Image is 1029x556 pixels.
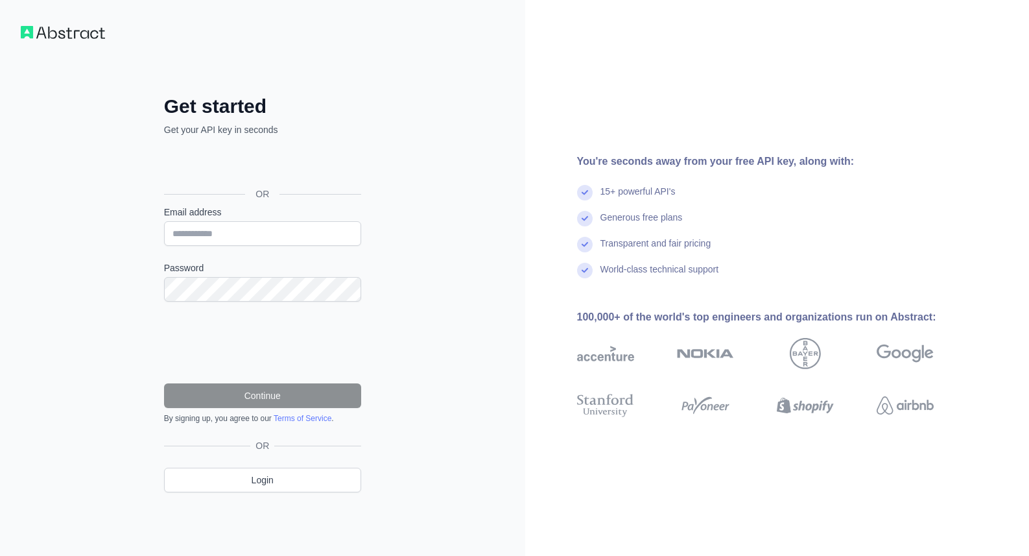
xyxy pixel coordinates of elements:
iframe: reCAPTCHA [164,317,361,368]
label: Password [164,261,361,274]
div: Transparent and fair pricing [600,237,711,263]
img: accenture [577,338,634,369]
img: check mark [577,237,593,252]
div: By signing up, you agree to our . [164,413,361,424]
span: OR [245,187,279,200]
p: Get your API key in seconds [164,123,361,136]
button: Continue [164,383,361,408]
div: You're seconds away from your free API key, along with: [577,154,975,169]
a: Terms of Service [274,414,331,423]
span: OR [250,439,274,452]
div: 100,000+ of the world's top engineers and organizations run on Abstract: [577,309,975,325]
img: shopify [777,391,834,420]
a: Login [164,468,361,492]
img: bayer [790,338,821,369]
h2: Get started [164,95,361,118]
label: Email address [164,206,361,219]
img: google [877,338,934,369]
img: Workflow [21,26,105,39]
img: check mark [577,185,593,200]
img: stanford university [577,391,634,420]
div: 15+ powerful API's [600,185,676,211]
div: Generous free plans [600,211,683,237]
img: nokia [677,338,734,369]
div: World-class technical support [600,263,719,289]
img: check mark [577,211,593,226]
iframe: Sign in with Google Button [158,151,365,179]
img: check mark [577,263,593,278]
img: payoneer [677,391,734,420]
img: airbnb [877,391,934,420]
